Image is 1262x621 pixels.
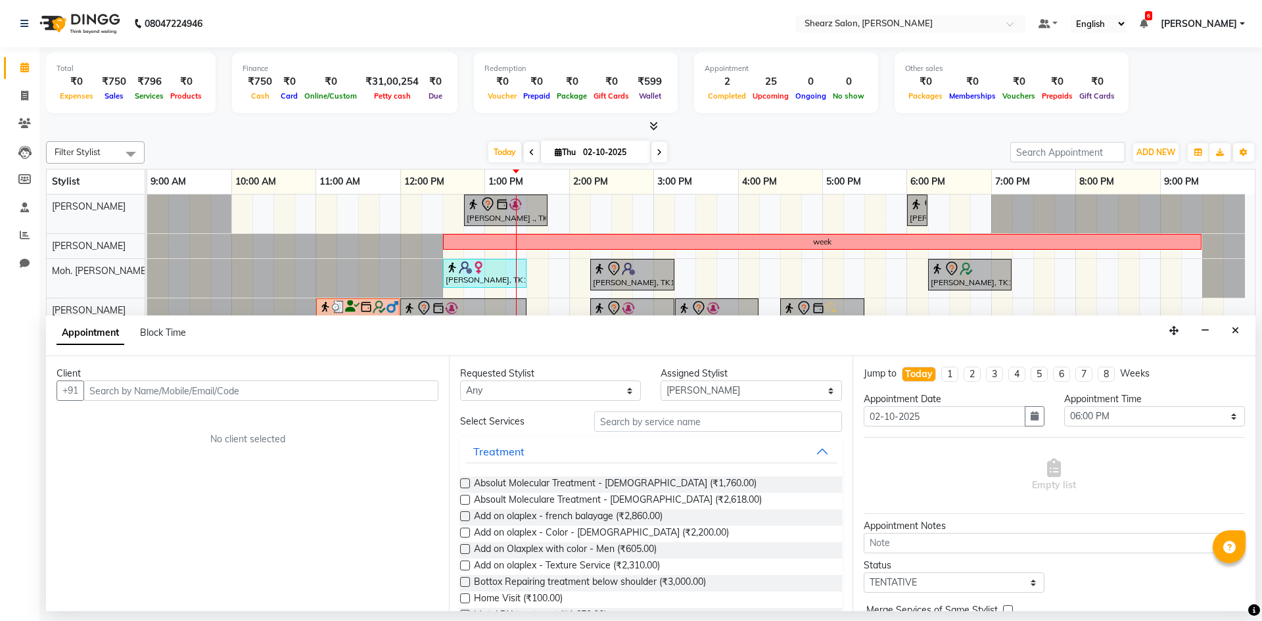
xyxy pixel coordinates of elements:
[1140,18,1148,30] a: 6
[473,444,525,459] div: Treatment
[570,172,611,191] a: 2:00 PM
[520,74,553,89] div: ₹0
[705,63,868,74] div: Appointment
[749,91,792,101] span: Upcoming
[749,74,792,89] div: 25
[1075,367,1092,382] li: 7
[57,74,97,89] div: ₹0
[594,411,842,432] input: Search by service name
[830,91,868,101] span: No show
[131,74,167,89] div: ₹796
[484,74,520,89] div: ₹0
[676,300,757,328] div: SHEETAL MAM ., TK02, 03:15 PM-04:15 PM, Men Haircut with Mr.Saantosh
[52,175,80,187] span: Stylist
[474,575,706,591] span: Bottox Repairing treatment below shoulder (₹3,000.00)
[101,91,127,101] span: Sales
[1226,321,1245,341] button: Close
[140,327,186,338] span: Block Time
[864,367,897,380] div: Jump to
[57,380,84,401] button: +91
[1031,367,1048,382] li: 5
[986,367,1003,382] li: 3
[551,147,579,157] span: Thu
[167,74,205,89] div: ₹0
[999,91,1039,101] span: Vouchers
[830,74,868,89] div: 0
[553,74,590,89] div: ₹0
[1064,392,1245,406] div: Appointment Time
[485,172,526,191] a: 1:00 PM
[167,91,205,101] span: Products
[248,91,273,101] span: Cash
[813,236,831,248] div: week
[905,74,946,89] div: ₹0
[590,74,632,89] div: ₹0
[1039,91,1076,101] span: Prepaids
[739,172,780,191] a: 4:00 PM
[57,63,205,74] div: Total
[317,300,398,325] div: do.[PERSON_NAME], TK03, 11:00 AM-12:00 PM, Men Haircut with Mr.Saantosh
[474,493,762,509] span: Absoult Moleculare Treatment - [DEMOGRAPHIC_DATA] (₹2,618.00)
[474,559,660,575] span: Add on olaplex - Texture Service (₹2,310.00)
[402,300,525,328] div: [PERSON_NAME] ., TK01, 12:00 PM-01:30 PM, Touch up -upto 2 inch -Majirel
[474,476,757,493] span: Absolut Molecular Treatment - [DEMOGRAPHIC_DATA] (₹1,760.00)
[864,519,1245,533] div: Appointment Notes
[592,300,673,328] div: SHEETAL MAM ., TK02, 02:15 PM-03:15 PM, Global color men - Majirel
[484,63,667,74] div: Redemption
[88,432,407,446] div: No client selected
[484,91,520,101] span: Voucher
[579,143,645,162] input: 2025-10-02
[632,74,667,89] div: ₹599
[929,261,1010,288] div: [PERSON_NAME], TK12, 06:15 PM-07:15 PM, Cirepil Roll On Wax
[553,91,590,101] span: Package
[864,406,1025,426] input: yyyy-mm-dd
[301,74,360,89] div: ₹0
[52,240,126,252] span: [PERSON_NAME]
[450,415,584,428] div: Select Services
[907,172,948,191] a: 6:00 PM
[1008,367,1025,382] li: 4
[52,265,157,277] span: Moh. [PERSON_NAME] ...
[474,509,663,526] span: Add on olaplex - french balayage (₹2,860.00)
[905,367,933,381] div: Today
[1120,367,1150,380] div: Weeks
[277,91,301,101] span: Card
[908,196,926,224] div: [PERSON_NAME], TK12, 06:00 PM-06:15 PM, Eyebrow threading
[992,172,1033,191] a: 7:00 PM
[1133,143,1179,162] button: ADD NEW
[131,91,167,101] span: Services
[1136,147,1175,157] span: ADD NEW
[636,91,665,101] span: Wallet
[52,304,126,316] span: [PERSON_NAME]
[1145,11,1152,20] span: 6
[905,63,1118,74] div: Other sales
[97,74,131,89] div: ₹750
[474,591,563,608] span: Home Visit (₹100.00)
[792,91,830,101] span: Ongoing
[823,172,864,191] a: 5:00 PM
[1076,172,1117,191] a: 8:00 PM
[941,367,958,382] li: 1
[654,172,695,191] a: 3:00 PM
[999,74,1039,89] div: ₹0
[145,5,202,42] b: 08047224946
[866,603,998,620] span: Merge Services of Same Stylist
[590,91,632,101] span: Gift Cards
[243,63,447,74] div: Finance
[1161,172,1202,191] a: 9:00 PM
[1161,17,1237,31] span: [PERSON_NAME]
[83,380,438,401] input: Search by Name/Mobile/Email/Code
[946,74,999,89] div: ₹0
[243,74,277,89] div: ₹750
[465,440,836,463] button: Treatment
[1053,367,1070,382] li: 6
[57,91,97,101] span: Expenses
[425,91,446,101] span: Due
[792,74,830,89] div: 0
[1076,91,1118,101] span: Gift Cards
[401,172,448,191] a: 12:00 PM
[864,392,1044,406] div: Appointment Date
[57,367,438,380] div: Client
[360,74,424,89] div: ₹31,00,254
[1076,74,1118,89] div: ₹0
